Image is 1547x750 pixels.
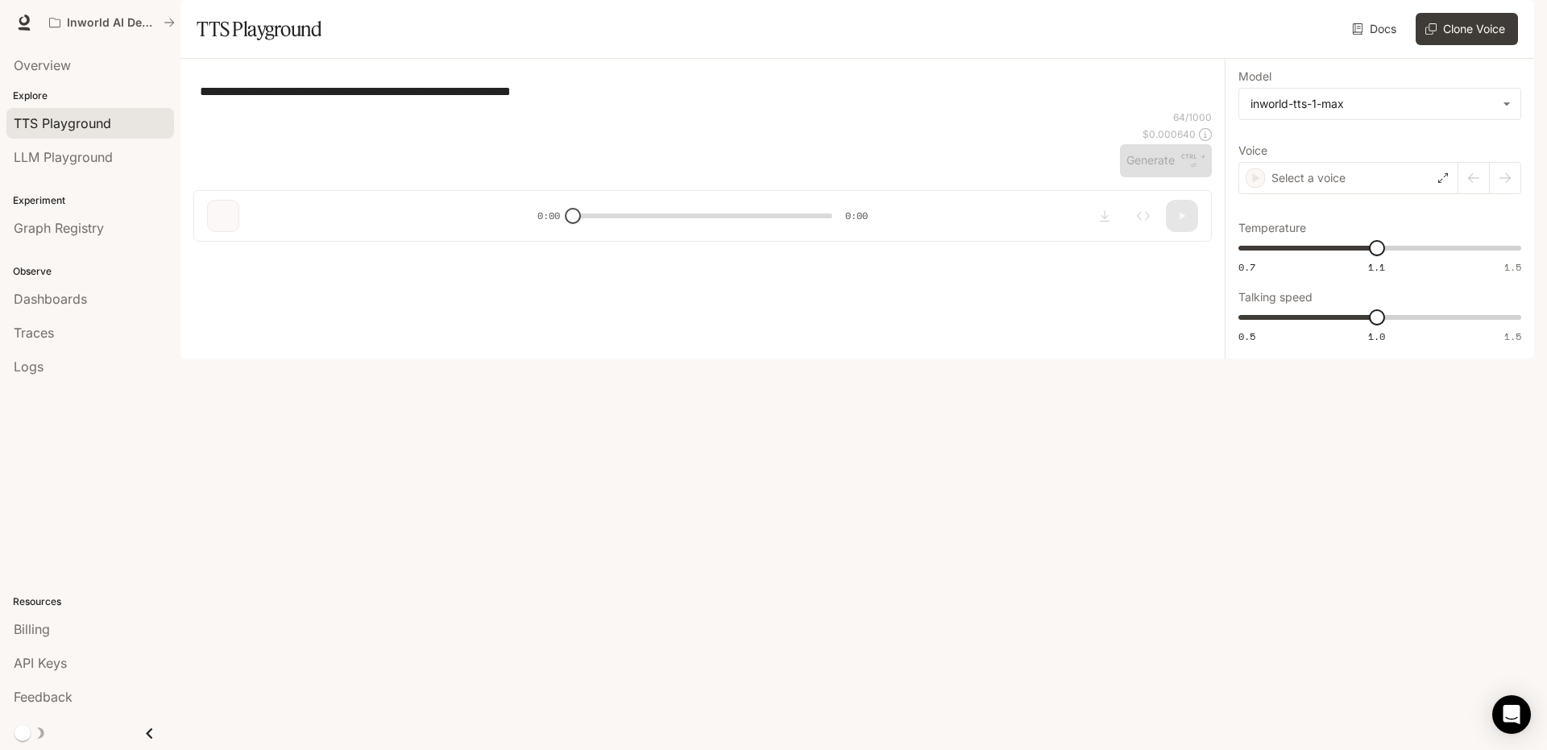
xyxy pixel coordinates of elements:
p: 64 / 1000 [1173,110,1212,124]
h1: TTS Playground [197,13,321,45]
span: 0.5 [1238,329,1255,343]
p: Select a voice [1271,170,1346,186]
span: 0.7 [1238,260,1255,274]
p: Talking speed [1238,292,1313,303]
button: Clone Voice [1416,13,1518,45]
span: 1.1 [1368,260,1385,274]
p: $ 0.000640 [1143,127,1196,141]
p: Model [1238,71,1271,82]
div: Open Intercom Messenger [1492,695,1531,734]
button: All workspaces [42,6,182,39]
p: Inworld AI Demos [67,16,157,30]
div: inworld-tts-1-max [1250,96,1495,112]
p: Temperature [1238,222,1306,234]
span: 1.5 [1504,329,1521,343]
p: Voice [1238,145,1267,156]
div: inworld-tts-1-max [1239,89,1520,119]
a: Docs [1349,13,1403,45]
span: 1.0 [1368,329,1385,343]
span: 1.5 [1504,260,1521,274]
